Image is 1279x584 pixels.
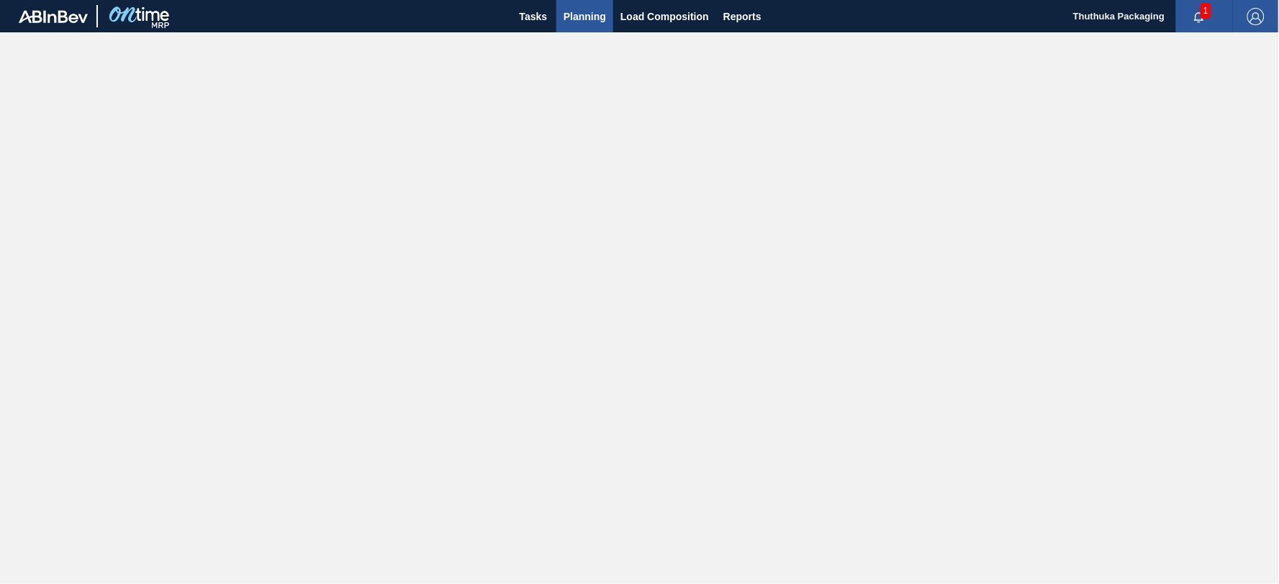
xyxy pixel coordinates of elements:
button: Notifications [1176,6,1222,27]
span: Reports [723,8,761,25]
span: Load Composition [620,8,709,25]
span: 1 [1201,3,1211,19]
img: TNhmsLtSVTkK8tSr43FrP2fwEKptu5GPRR3wAAAABJRU5ErkJggg== [19,10,88,23]
span: Tasks [518,8,549,25]
span: Planning [564,8,606,25]
img: Logout [1247,8,1265,25]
